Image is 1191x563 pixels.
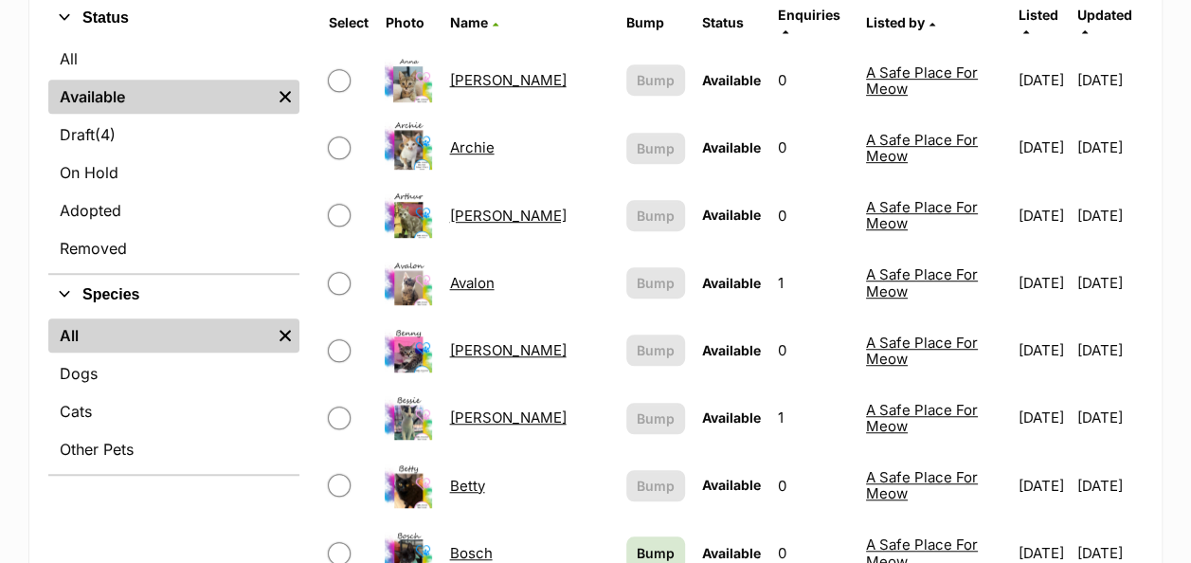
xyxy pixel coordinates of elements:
span: Bump [637,70,675,90]
span: Bump [637,543,675,563]
a: All [48,318,271,353]
a: A Safe Place For Meow [866,401,978,435]
td: 0 [770,453,857,518]
button: Bump [626,64,685,96]
a: A Safe Place For Meow [866,198,978,232]
button: Bump [626,470,685,501]
td: [DATE] [1077,453,1141,518]
td: [DATE] [1077,385,1141,450]
a: Bosch [449,544,492,562]
span: Bump [637,273,675,293]
span: (4) [95,123,116,146]
a: Remove filter [271,318,299,353]
td: 0 [770,318,857,383]
span: Bump [637,138,675,158]
a: Avalon [449,274,494,292]
span: Listed by [866,14,925,30]
button: Bump [626,267,685,299]
a: Listed [1019,7,1058,38]
span: Available [702,409,761,426]
span: Available [702,342,761,358]
a: Removed [48,231,299,265]
span: Available [702,72,761,88]
a: Name [449,14,497,30]
td: [DATE] [1011,385,1075,450]
td: [DATE] [1077,115,1141,180]
span: Available [702,477,761,493]
a: Betty [449,477,484,495]
span: Bump [637,409,675,428]
a: [PERSON_NAME] [449,341,566,359]
a: A Safe Place For Meow [866,131,978,165]
button: Bump [626,133,685,164]
a: Remove filter [271,80,299,114]
a: Cats [48,394,299,428]
span: Name [449,14,487,30]
td: [DATE] [1077,318,1141,383]
td: 1 [770,385,857,450]
a: Other Pets [48,432,299,466]
td: [DATE] [1077,183,1141,248]
td: [DATE] [1011,453,1075,518]
td: 1 [770,250,857,316]
span: Updated [1077,7,1132,23]
span: Bump [637,206,675,226]
td: [DATE] [1011,115,1075,180]
a: Available [48,80,271,114]
div: Status [48,38,299,273]
td: 0 [770,47,857,113]
span: translation missing: en.admin.listings.index.attributes.enquiries [778,7,840,23]
a: [PERSON_NAME] [449,71,566,89]
a: [PERSON_NAME] [449,409,566,427]
a: A Safe Place For Meow [866,265,978,300]
span: Available [702,545,761,561]
span: Bump [637,476,675,496]
a: Updated [1077,7,1132,38]
a: Enquiries [778,7,840,38]
button: Bump [626,200,685,231]
a: Archie [449,138,494,156]
button: Bump [626,335,685,366]
a: All [48,42,299,76]
button: Status [48,6,299,30]
a: Adopted [48,193,299,227]
button: Bump [626,403,685,434]
span: Available [702,207,761,223]
span: Available [702,275,761,291]
a: A Safe Place For Meow [866,64,978,98]
a: Listed by [866,14,935,30]
td: [DATE] [1077,47,1141,113]
td: [DATE] [1011,250,1075,316]
span: Listed [1019,7,1058,23]
td: 0 [770,183,857,248]
span: Bump [637,340,675,360]
td: [DATE] [1011,318,1075,383]
a: Dogs [48,356,299,390]
a: A Safe Place For Meow [866,468,978,502]
a: On Hold [48,155,299,190]
a: [PERSON_NAME] [449,207,566,225]
button: Species [48,282,299,307]
a: Draft [48,118,299,152]
span: Available [702,139,761,155]
td: [DATE] [1077,250,1141,316]
div: Species [48,315,299,474]
td: 0 [770,115,857,180]
td: [DATE] [1011,183,1075,248]
a: A Safe Place For Meow [866,334,978,368]
td: [DATE] [1011,47,1075,113]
